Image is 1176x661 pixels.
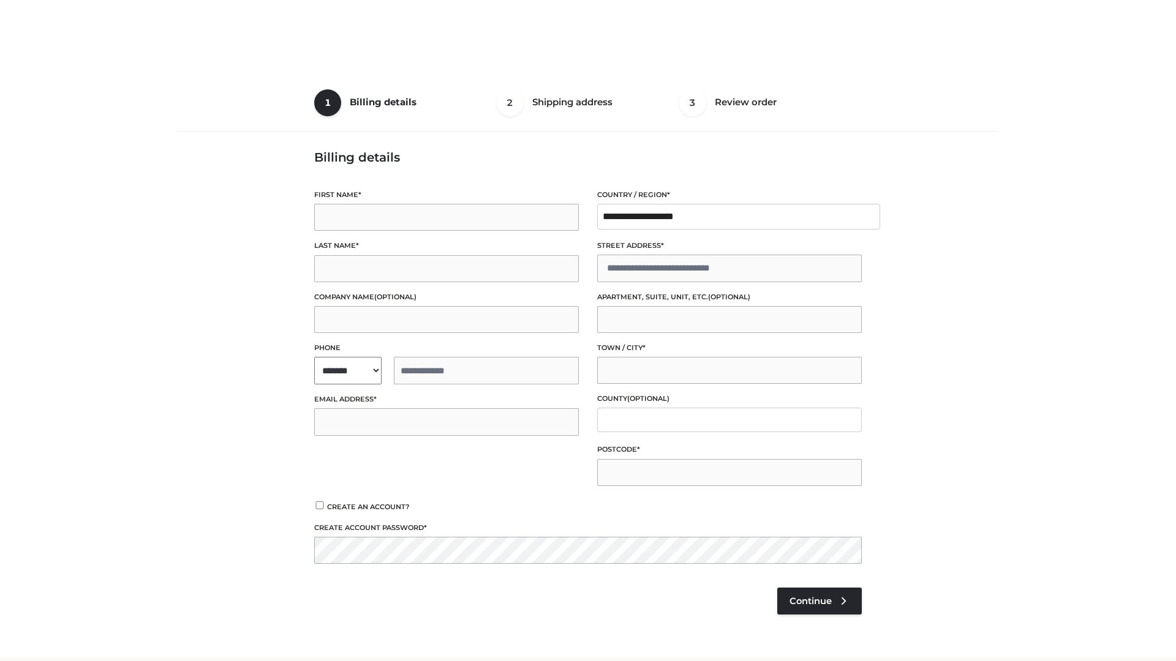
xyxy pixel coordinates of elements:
input: Create an account? [314,501,325,509]
label: County [597,393,862,405]
label: Country / Region [597,189,862,201]
label: Apartment, suite, unit, etc. [597,291,862,303]
span: 1 [314,89,341,116]
span: (optional) [627,394,669,403]
span: Billing details [350,96,417,108]
label: Email address [314,394,579,405]
span: (optional) [374,293,417,301]
label: Create account password [314,522,862,534]
a: Continue [777,588,862,614]
span: 2 [497,89,524,116]
span: Shipping address [532,96,612,108]
span: Create an account? [327,502,410,511]
label: Postcode [597,444,862,455]
span: Review order [715,96,777,108]
h3: Billing details [314,150,862,165]
span: (optional) [708,293,750,301]
label: First name [314,189,579,201]
label: Phone [314,342,579,354]
label: Town / City [597,342,862,354]
label: Last name [314,240,579,252]
label: Street address [597,240,862,252]
label: Company name [314,291,579,303]
span: Continue [790,596,832,607]
span: 3 [679,89,706,116]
